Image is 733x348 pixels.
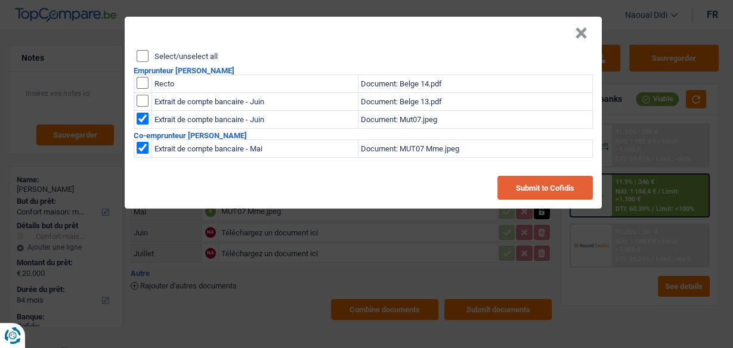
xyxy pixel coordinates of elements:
[151,111,358,129] td: Extrait de compte bancaire - Juin
[151,140,358,158] td: Extrait de compte bancaire - Mai
[358,93,592,111] td: Document: Belge 13.pdf
[575,27,587,39] button: Close
[497,176,593,200] button: Submit to Cofidis
[134,67,593,74] h2: Emprunteur [PERSON_NAME]
[358,140,592,158] td: Document: MUT07 Mme.jpeg
[154,52,218,60] label: Select/unselect all
[151,93,358,111] td: Extrait de compte bancaire - Juin
[358,75,592,93] td: Document: Belge 14.pdf
[358,111,592,129] td: Document: Mut07.jpeg
[151,75,358,93] td: Recto
[134,132,593,139] h2: Co-emprunteur [PERSON_NAME]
